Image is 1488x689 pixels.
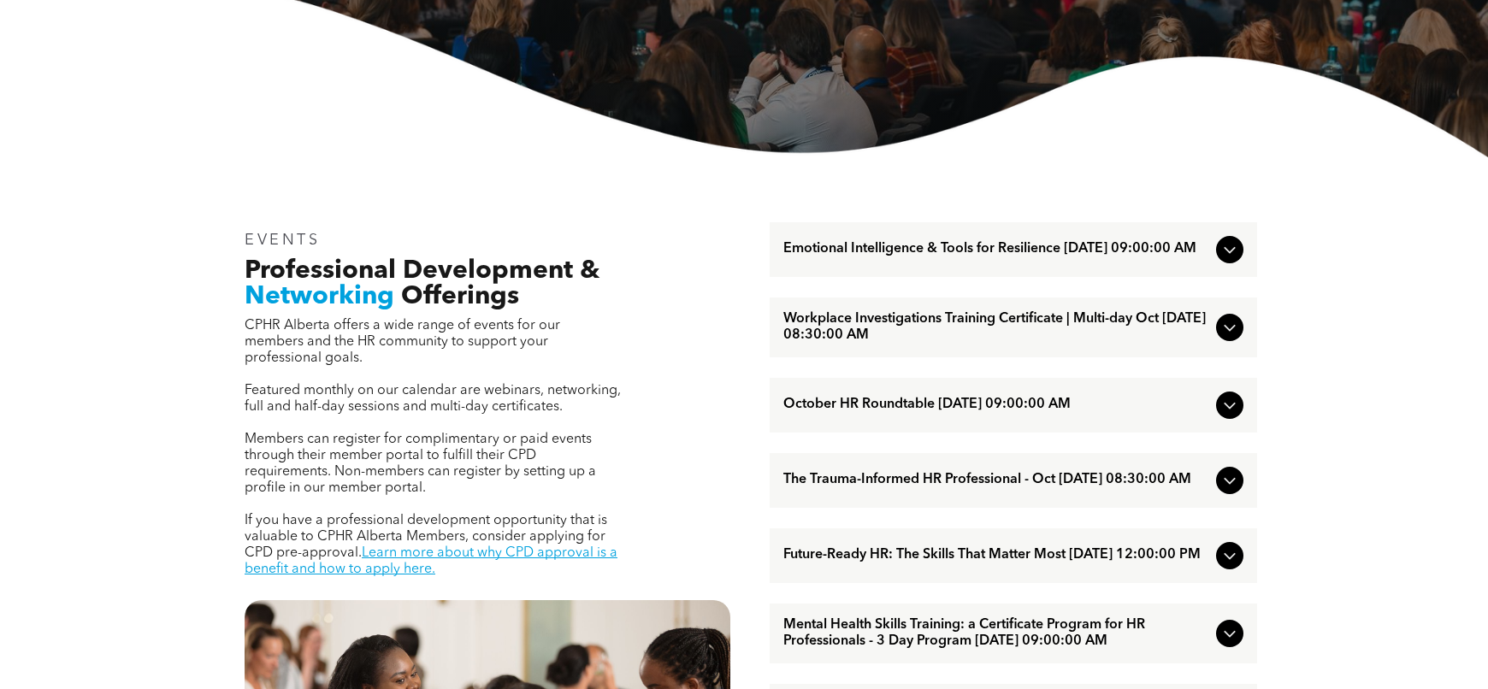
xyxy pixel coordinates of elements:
[245,546,617,576] a: Learn more about why CPD approval is a benefit and how to apply here.
[245,258,599,284] span: Professional Development &
[245,319,560,365] span: CPHR Alberta offers a wide range of events for our members and the HR community to support your p...
[245,514,607,560] span: If you have a professional development opportunity that is valuable to CPHR Alberta Members, cons...
[245,433,596,495] span: Members can register for complimentary or paid events through their member portal to fulfill thei...
[245,284,394,309] span: Networking
[245,233,321,248] span: EVENTS
[783,617,1209,650] span: Mental Health Skills Training: a Certificate Program for HR Professionals - 3 Day Program [DATE] ...
[783,311,1209,344] span: Workplace Investigations Training Certificate | Multi-day Oct [DATE] 08:30:00 AM
[401,284,519,309] span: Offerings
[245,384,621,414] span: Featured monthly on our calendar are webinars, networking, full and half-day sessions and multi-d...
[783,241,1209,257] span: Emotional Intelligence & Tools for Resilience [DATE] 09:00:00 AM
[783,472,1209,488] span: The Trauma-Informed HR Professional - Oct [DATE] 08:30:00 AM
[783,397,1209,413] span: October HR Roundtable [DATE] 09:00:00 AM
[783,547,1209,563] span: Future-Ready HR: The Skills That Matter Most [DATE] 12:00:00 PM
